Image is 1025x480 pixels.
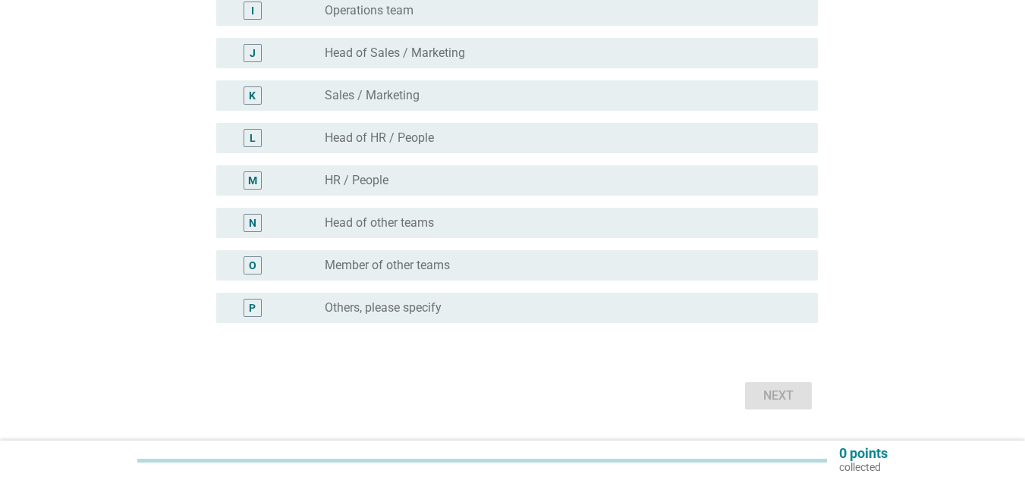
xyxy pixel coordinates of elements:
[325,258,450,273] label: Member of other teams
[839,460,888,474] p: collected
[325,88,420,103] label: Sales / Marketing
[249,258,256,274] div: O
[325,45,465,61] label: Head of Sales / Marketing
[325,173,388,188] label: HR / People
[325,215,434,231] label: Head of other teams
[249,300,256,316] div: P
[250,45,256,61] div: J
[250,130,256,146] div: L
[325,3,413,18] label: Operations team
[839,447,888,460] p: 0 points
[325,130,434,146] label: Head of HR / People
[251,3,254,19] div: I
[325,300,442,315] label: Others, please specify
[249,215,256,231] div: N
[249,88,256,104] div: K
[248,173,257,189] div: M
